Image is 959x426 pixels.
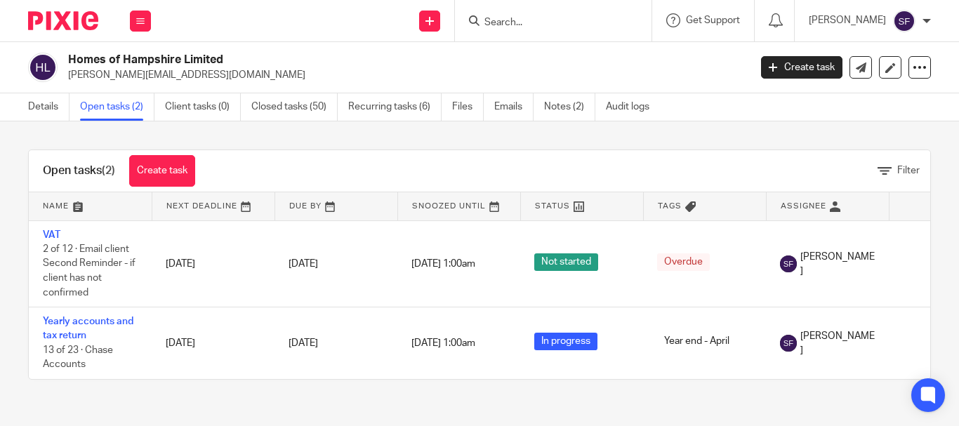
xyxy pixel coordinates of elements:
[411,259,475,269] span: [DATE] 1:00am
[780,335,797,352] img: svg%3E
[809,13,886,27] p: [PERSON_NAME]
[251,93,338,121] a: Closed tasks (50)
[761,56,842,79] a: Create task
[43,244,135,298] span: 2 of 12 · Email client Second Reminder - if client has not confirmed
[534,253,598,271] span: Not started
[893,10,915,32] img: svg%3E
[800,329,875,358] span: [PERSON_NAME]
[412,202,486,210] span: Snoozed Until
[43,345,113,370] span: 13 of 23 · Chase Accounts
[68,53,606,67] h2: Homes of Hampshire Limited
[657,333,736,350] span: Year end - April
[152,220,275,307] td: [DATE]
[28,11,98,30] img: Pixie
[129,155,195,187] a: Create task
[606,93,660,121] a: Audit logs
[411,338,475,348] span: [DATE] 1:00am
[686,15,740,25] span: Get Support
[80,93,154,121] a: Open tasks (2)
[165,93,241,121] a: Client tasks (0)
[289,259,318,269] span: [DATE]
[28,53,58,82] img: svg%3E
[544,93,595,121] a: Notes (2)
[289,338,318,348] span: [DATE]
[534,333,597,350] span: In progress
[535,202,570,210] span: Status
[452,93,484,121] a: Files
[348,93,442,121] a: Recurring tasks (6)
[43,230,60,240] a: VAT
[483,17,609,29] input: Search
[897,166,920,175] span: Filter
[68,68,740,82] p: [PERSON_NAME][EMAIL_ADDRESS][DOMAIN_NAME]
[102,165,115,176] span: (2)
[494,93,534,121] a: Emails
[28,93,70,121] a: Details
[780,255,797,272] img: svg%3E
[800,250,875,279] span: [PERSON_NAME]
[152,307,275,379] td: [DATE]
[657,253,710,271] span: Overdue
[658,202,682,210] span: Tags
[43,164,115,178] h1: Open tasks
[43,317,133,340] a: Yearly accounts and tax return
